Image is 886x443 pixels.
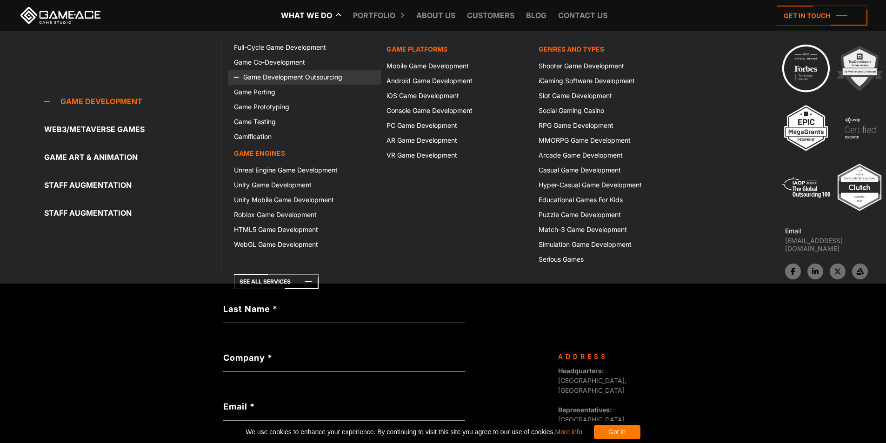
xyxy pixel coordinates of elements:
a: [EMAIL_ADDRESS][DOMAIN_NAME] [785,237,886,252]
a: AR Game Development [381,133,533,148]
img: 5 [780,162,832,213]
a: Web3/Metaverse Games [44,120,221,139]
a: WebGL Game Development [228,237,380,252]
img: 3 [780,102,832,153]
span: We use cookies to enhance your experience. By continuing to visit this site you agree to our use ... [246,425,582,439]
a: Mobile Game Development [381,59,533,73]
strong: Email [785,227,801,235]
a: MMORPG Game Development [533,133,685,148]
a: Game Porting [228,85,380,99]
a: iGaming Software Development [533,73,685,88]
a: Staff Augmentation [44,204,221,222]
a: Puzzle Game Development [533,207,685,222]
span: [GEOGRAPHIC_DATA], [GEOGRAPHIC_DATA] [558,367,626,394]
a: Console Game Development [381,103,533,118]
a: Game Prototyping [228,99,380,114]
img: 2 [834,43,885,94]
img: Top ar vr development company gaming 2025 game ace [834,162,885,213]
div: Address [558,351,656,361]
a: Hyper-Casual Game Development [533,178,685,192]
a: Game Testing [228,114,380,129]
a: Game development [44,92,221,111]
a: More info [555,428,582,436]
div: Got it! [594,425,640,439]
a: Game Art & Animation [44,148,221,166]
a: See All Services [234,274,319,289]
a: Game Development Outsourcing [228,70,380,85]
a: Serious Games [533,252,685,267]
strong: Representatives: [558,406,612,414]
a: Game platforms [381,40,533,59]
a: Social Gaming Casino [533,103,685,118]
a: iOS Game Development [381,88,533,103]
label: Email * [223,400,465,413]
a: Casual Game Development [533,163,685,178]
a: Unreal Engine Game Development [228,163,380,178]
a: Gamification [228,129,380,144]
img: 4 [834,102,886,153]
a: Full-Cycle Game Development [228,40,380,55]
a: PC Game Development [381,118,533,133]
label: Last Name * [223,303,465,315]
label: Company * [223,351,465,364]
img: Technology council badge program ace 2025 game ace [780,43,832,94]
a: Educational Games For Kids [533,192,685,207]
a: Staff Augmentation [44,176,221,194]
a: Match-3 Game Development [533,222,685,237]
a: Get in touch [777,6,867,26]
a: Game Co-Development [228,55,380,70]
a: VR Game Development [381,148,533,163]
a: Genres and Types [533,40,685,59]
a: RPG Game Development [533,118,685,133]
a: Roblox Game Development [228,207,380,222]
a: Unity Mobile Game Development [228,192,380,207]
a: Arcade Game Development [533,148,685,163]
a: Shooter Game Development [533,59,685,73]
a: HTML5 Game Development [228,222,380,237]
a: Unity Game Development [228,178,380,192]
a: Android Game Development [381,73,533,88]
a: Slot Game Development [533,88,685,103]
a: Game Engines [228,144,380,163]
a: Simulation Game Development [533,237,685,252]
strong: Headquarters: [558,367,604,375]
